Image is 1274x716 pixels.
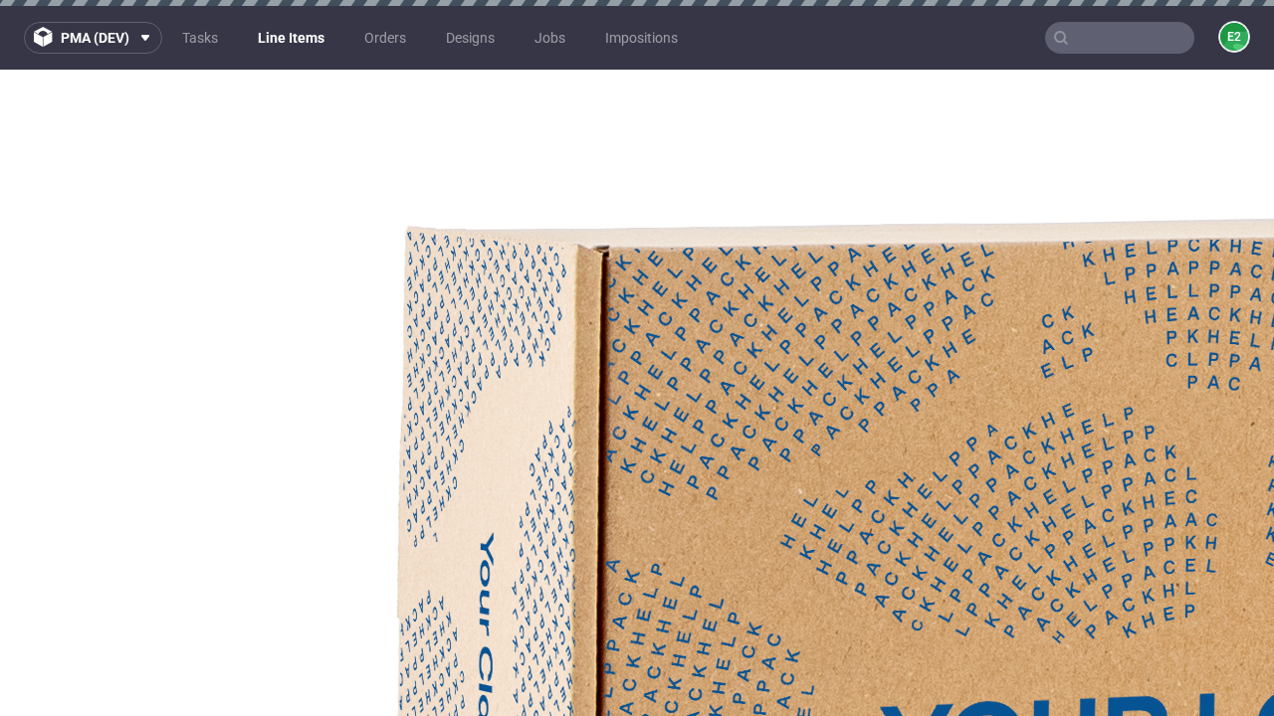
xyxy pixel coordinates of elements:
button: pma (dev) [24,22,162,54]
a: Designs [434,22,507,54]
span: pma (dev) [61,31,129,45]
figcaption: e2 [1220,23,1248,51]
a: Impositions [593,22,690,54]
a: Orders [352,22,418,54]
a: Jobs [523,22,577,54]
a: Tasks [170,22,230,54]
a: Line Items [246,22,336,54]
